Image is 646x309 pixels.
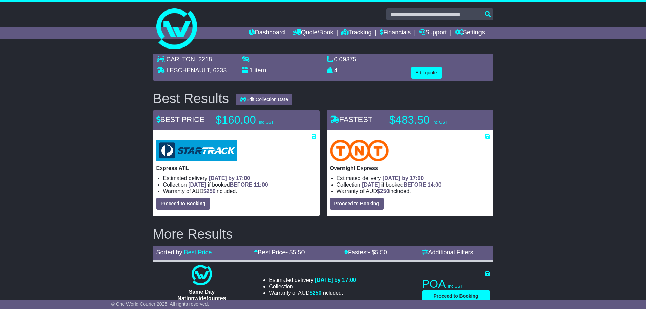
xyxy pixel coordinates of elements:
[249,27,285,39] a: Dashboard
[269,283,356,290] li: Collection
[404,182,426,188] span: BEFORE
[375,249,387,256] span: 5.50
[167,56,195,63] span: CARLTON
[334,67,338,74] span: 4
[111,301,209,307] span: © One World Courier 2025. All rights reserved.
[377,188,389,194] span: $
[422,290,490,302] button: Proceed to Booking
[411,67,442,79] button: Edit quote
[293,249,305,256] span: 5.50
[259,120,274,125] span: inc GST
[195,56,212,63] span: , 2218
[422,277,490,291] p: POA
[163,175,316,181] li: Estimated delivery
[216,113,300,127] p: $160.00
[315,277,356,283] span: [DATE] by 17:00
[455,27,485,39] a: Settings
[330,140,389,161] img: TNT Domestic: Overnight Express
[163,188,316,194] li: Warranty of AUD included.
[209,175,250,181] span: [DATE] by 17:00
[254,182,268,188] span: 11:00
[362,182,441,188] span: if booked
[337,181,490,188] li: Collection
[255,67,266,74] span: item
[156,115,204,124] span: BEST PRICE
[236,94,292,105] button: Edit Collection Date
[313,290,322,296] span: 250
[207,188,216,194] span: 250
[383,175,424,181] span: [DATE] by 17:00
[188,182,268,188] span: if booked
[184,249,212,256] a: Best Price
[362,182,380,188] span: [DATE]
[156,165,316,171] p: Express ATL
[344,249,387,256] a: Fastest- $5.50
[330,115,373,124] span: FASTEST
[156,198,210,210] button: Proceed to Booking
[448,284,463,289] span: inc GST
[337,188,490,194] li: Warranty of AUD included.
[269,277,356,283] li: Estimated delivery
[330,198,384,210] button: Proceed to Booking
[389,113,474,127] p: $483.50
[210,67,227,74] span: , 6233
[188,182,206,188] span: [DATE]
[192,265,212,285] img: One World Courier: Same Day Nationwide(quotes take 0.5-1 hour)
[203,188,216,194] span: $
[380,27,411,39] a: Financials
[433,120,447,125] span: inc GST
[419,27,447,39] a: Support
[156,249,182,256] span: Sorted by
[293,27,333,39] a: Quote/Book
[177,289,226,308] span: Same Day Nationwide(quotes take 0.5-1 hour)
[337,175,490,181] li: Estimated delivery
[422,249,473,256] a: Additional Filters
[380,188,389,194] span: 250
[334,56,356,63] span: 0.09375
[368,249,387,256] span: - $
[150,91,233,106] div: Best Results
[310,290,322,296] span: $
[230,182,253,188] span: BEFORE
[250,67,253,74] span: 1
[167,67,210,74] span: LESCHENAULT
[254,249,305,256] a: Best Price- $5.50
[286,249,305,256] span: - $
[341,27,371,39] a: Tracking
[269,290,356,296] li: Warranty of AUD included.
[163,181,316,188] li: Collection
[330,165,490,171] p: Overnight Express
[428,182,442,188] span: 14:00
[156,140,237,161] img: StarTrack: Express ATL
[153,227,493,242] h2: More Results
